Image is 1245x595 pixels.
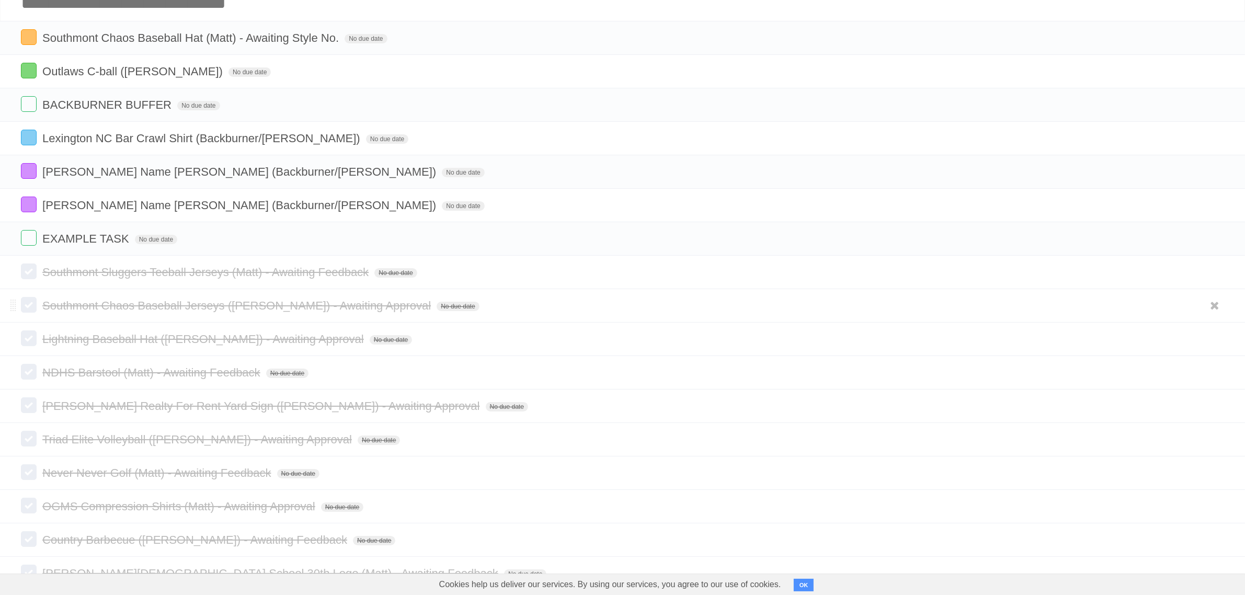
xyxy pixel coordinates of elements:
span: [PERSON_NAME] Name [PERSON_NAME] (Backburner/[PERSON_NAME]) [42,165,439,178]
label: Done [21,63,37,78]
label: Done [21,96,37,112]
label: Done [21,364,37,380]
span: [PERSON_NAME][DEMOGRAPHIC_DATA] School 30th Logo (Matt) - Awaiting Feedback [42,567,501,580]
span: No due date [321,502,363,512]
label: Done [21,297,37,313]
span: Country Barbecue ([PERSON_NAME]) - Awaiting Feedback [42,533,350,546]
span: No due date [366,134,408,144]
span: No due date [177,101,220,110]
span: No due date [486,402,528,411]
span: EXAMPLE TASK [42,232,131,245]
span: No due date [358,436,400,445]
span: OGMS Compression Shirts (Matt) - Awaiting Approval [42,500,318,513]
span: Outlaws C-ball ([PERSON_NAME]) [42,65,225,78]
span: Lightning Baseball Hat ([PERSON_NAME]) - Awaiting Approval [42,333,367,346]
label: Done [21,330,37,346]
span: Cookies help us deliver our services. By using our services, you agree to our use of cookies. [429,574,792,595]
span: No due date [442,168,484,177]
label: Done [21,163,37,179]
span: No due date [442,201,484,211]
span: No due date [345,34,387,43]
span: No due date [277,469,319,478]
span: Southmont Chaos Baseball Hat (Matt) - Awaiting Style No. [42,31,341,44]
span: [PERSON_NAME] Name [PERSON_NAME] (Backburner/[PERSON_NAME]) [42,199,439,212]
label: Done [21,397,37,413]
span: No due date [504,569,546,579]
span: Southmont Sluggers Teeball Jerseys (Matt) - Awaiting Feedback [42,266,371,279]
label: Done [21,531,37,547]
label: Done [21,230,37,246]
span: No due date [374,268,417,278]
span: No due date [229,67,271,77]
label: Done [21,130,37,145]
label: Done [21,565,37,580]
label: Done [21,431,37,447]
button: OK [794,579,814,591]
label: Done [21,264,37,279]
span: No due date [437,302,479,311]
label: Done [21,498,37,513]
span: Never Never Golf (Matt) - Awaiting Feedback [42,466,273,479]
span: No due date [353,536,395,545]
span: No due date [370,335,412,345]
span: NDHS Barstool (Matt) - Awaiting Feedback [42,366,263,379]
span: No due date [135,235,177,244]
span: BACKBURNER BUFFER [42,98,174,111]
span: Triad Elite Volleyball ([PERSON_NAME]) - Awaiting Approval [42,433,355,446]
span: Lexington NC Bar Crawl Shirt (Backburner/[PERSON_NAME]) [42,132,363,145]
span: Southmont Chaos Baseball Jerseys ([PERSON_NAME]) - Awaiting Approval [42,299,433,312]
span: No due date [266,369,309,378]
label: Done [21,464,37,480]
span: [PERSON_NAME] Realty For Rent Yard Sign ([PERSON_NAME]) - Awaiting Approval [42,399,482,413]
label: Done [21,29,37,45]
label: Done [21,197,37,212]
